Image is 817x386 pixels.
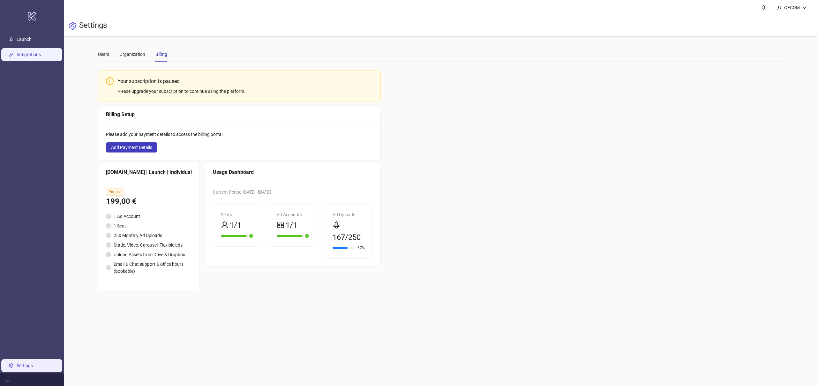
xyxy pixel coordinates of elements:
div: Users [98,51,109,58]
button: Add Payment Details [106,142,157,152]
span: bell [761,5,766,10]
span: 1/1 [286,219,297,232]
div: Billing [155,51,167,58]
span: check-circle [106,265,111,270]
span: check-circle [106,252,111,257]
div: Ad Accounts [277,211,309,218]
li: Static, Video, Carousel, Flexible ads [106,241,192,249]
div: Billing Setup [106,110,373,118]
div: GECOM [782,4,802,11]
div: Usage Dashboard [213,168,373,176]
span: user [777,5,782,10]
li: 1 Seat [106,222,192,229]
li: 250 Monthly Ad Uploads [106,232,192,239]
div: Organization [119,51,145,58]
span: exclamation-circle [106,77,114,85]
div: Please add your payment details to access the billing portal. [106,131,373,138]
span: check-circle [305,234,309,238]
span: Current Period: [DATE] - [DATE] [213,189,271,195]
span: check-circle [106,233,111,238]
span: 167/250 [333,232,361,244]
div: 199,00 € [106,196,192,208]
span: Paused [106,189,124,196]
div: [DOMAIN_NAME] | Launch | Individual [106,168,192,176]
span: appstore [277,221,284,229]
span: menu-fold [5,377,10,382]
span: user [221,221,229,229]
span: check-circle [106,242,111,248]
li: 1 Ad Account [106,213,192,220]
a: Launch [17,37,32,42]
h3: Settings [79,20,107,31]
span: check-circle [249,234,253,238]
span: Add Payment Details [111,145,152,150]
span: 67% [357,246,365,250]
div: Ad Uploads [333,211,365,218]
div: Your subscription is paused [117,77,373,85]
span: rocket [333,221,340,229]
span: setting [69,22,77,30]
a: Settings [17,363,33,368]
div: Seats [221,211,253,218]
a: Integrations [17,52,41,57]
span: 1/1 [230,219,241,232]
span: check-circle [106,214,111,219]
span: check-circle [106,223,111,228]
li: Email & Chat support & office hours (bookable) [106,261,192,275]
div: Please upgrade your subscription to continue using the platform. [117,88,373,95]
span: down [802,5,807,10]
li: Upload Assets from Drive & Dropbox [106,251,192,258]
